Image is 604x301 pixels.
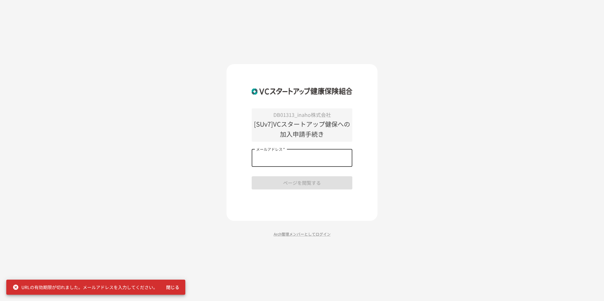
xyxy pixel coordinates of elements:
p: [SUv7]VCスタートアップ健保への加入申請手続き [252,119,352,139]
p: DB01313_inaho株式会社 [252,111,352,119]
label: メールアドレス [256,146,285,152]
button: 閉じる [163,282,183,293]
img: ZDfHsVrhrXUoWEWGWYf8C4Fv4dEjYTEDCNvmL73B7ox [252,83,352,99]
p: Arch管理メンバーとしてログイン [226,231,377,237]
div: URLの有効期限が切れました。メールアドレスを入力してください。 [13,282,158,293]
